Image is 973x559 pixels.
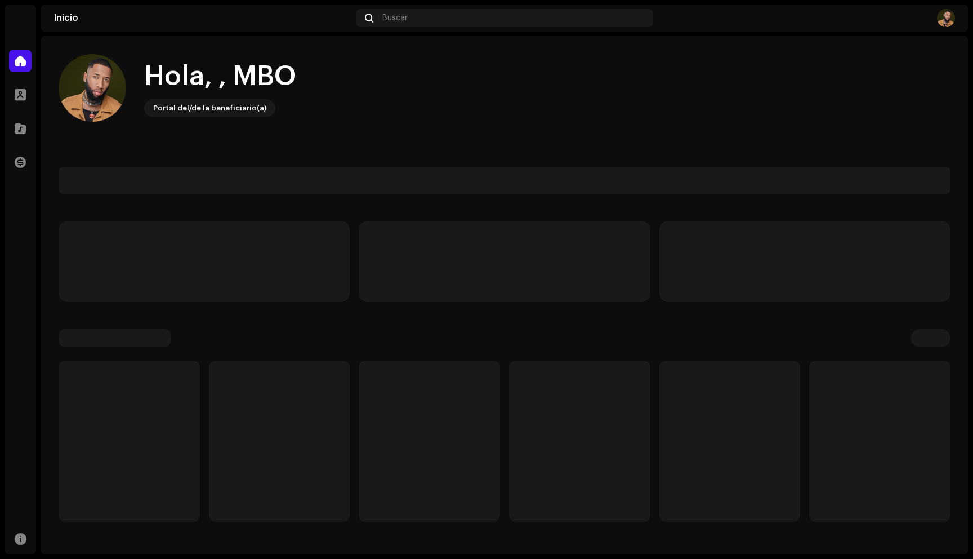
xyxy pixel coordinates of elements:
img: 96cdc585-7310-4c34-af6c-9340d0f2b243 [59,54,126,122]
span: Buscar [382,14,408,23]
img: 96cdc585-7310-4c34-af6c-9340d0f2b243 [937,9,955,27]
div: Inicio [54,14,351,23]
div: Portal del/de la beneficiario(a) [153,101,266,115]
div: Hola, , MBO [144,59,296,95]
